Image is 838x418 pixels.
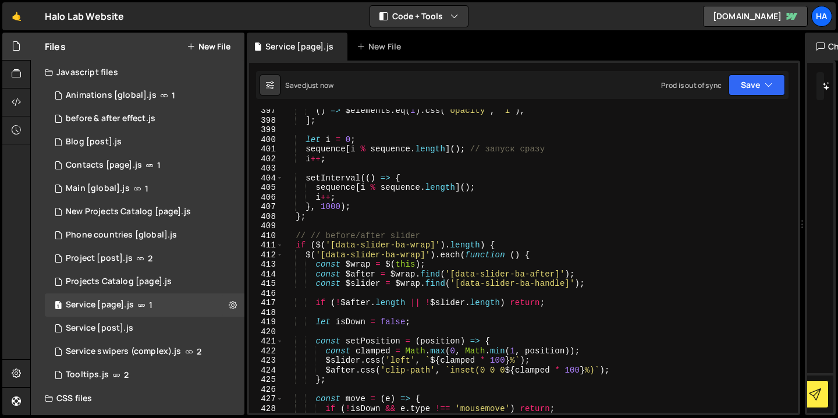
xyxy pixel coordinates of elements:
[249,366,283,376] div: 424
[145,184,148,193] span: 1
[55,302,62,311] span: 1
[45,200,244,224] div: 826/45771.js
[45,270,244,293] div: 826/10093.js
[2,2,31,30] a: 🤙
[66,346,181,357] div: Service swipers (complex).js
[31,387,244,410] div: CSS files
[661,80,722,90] div: Prod is out of sync
[249,270,283,279] div: 414
[249,116,283,126] div: 398
[197,347,201,356] span: 2
[249,164,283,173] div: 403
[45,317,244,340] div: 826/7934.js
[249,144,283,154] div: 401
[249,394,283,404] div: 427
[249,202,283,212] div: 407
[66,207,191,217] div: New Projects Catalog [page].js
[249,385,283,395] div: 426
[249,356,283,366] div: 423
[66,90,157,101] div: Animations [global].js
[811,6,832,27] a: Ha
[66,300,134,310] div: Service [page].js
[45,40,66,53] h2: Files
[249,279,283,289] div: 415
[249,298,283,308] div: 417
[45,224,244,247] div: 826/24828.js
[370,6,468,27] button: Code + Tools
[149,300,152,310] span: 1
[66,277,172,287] div: Projects Catalog [page].js
[249,336,283,346] div: 421
[45,247,244,270] div: 826/8916.js
[66,137,122,147] div: Blog [post].js
[187,42,230,51] button: New File
[249,231,283,241] div: 410
[249,317,283,327] div: 419
[45,293,244,317] div: 826/10500.js
[66,114,155,124] div: before & after effect.js
[249,260,283,270] div: 413
[124,370,129,380] span: 2
[172,91,175,100] span: 1
[249,221,283,231] div: 409
[249,308,283,318] div: 418
[66,183,130,194] div: Main [global].js
[249,173,283,183] div: 404
[66,370,109,380] div: Tooltips.js
[249,212,283,222] div: 408
[45,154,244,177] div: 826/1551.js
[249,193,283,203] div: 406
[357,41,406,52] div: New File
[45,363,244,387] div: 826/18329.js
[249,135,283,145] div: 400
[249,183,283,193] div: 405
[249,106,283,116] div: 397
[306,80,333,90] div: just now
[45,107,244,130] div: 826/19389.js
[249,404,283,414] div: 428
[249,125,283,135] div: 399
[45,177,244,200] div: 826/1521.js
[45,9,125,23] div: Halo Lab Website
[66,253,133,264] div: Project [post].js
[45,340,244,363] div: 826/8793.js
[249,240,283,250] div: 411
[31,61,244,84] div: Javascript files
[249,289,283,299] div: 416
[703,6,808,27] a: [DOMAIN_NAME]
[45,84,244,107] div: 826/2754.js
[249,250,283,260] div: 412
[249,346,283,356] div: 422
[66,323,133,334] div: Service [post].js
[157,161,161,170] span: 1
[285,80,333,90] div: Saved
[66,160,142,171] div: Contacts [page].js
[148,254,152,263] span: 2
[265,41,333,52] div: Service [page].js
[249,154,283,164] div: 402
[66,230,177,240] div: Phone countries [global].js
[729,75,785,95] button: Save
[45,130,244,154] div: 826/3363.js
[249,327,283,337] div: 420
[249,375,283,385] div: 425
